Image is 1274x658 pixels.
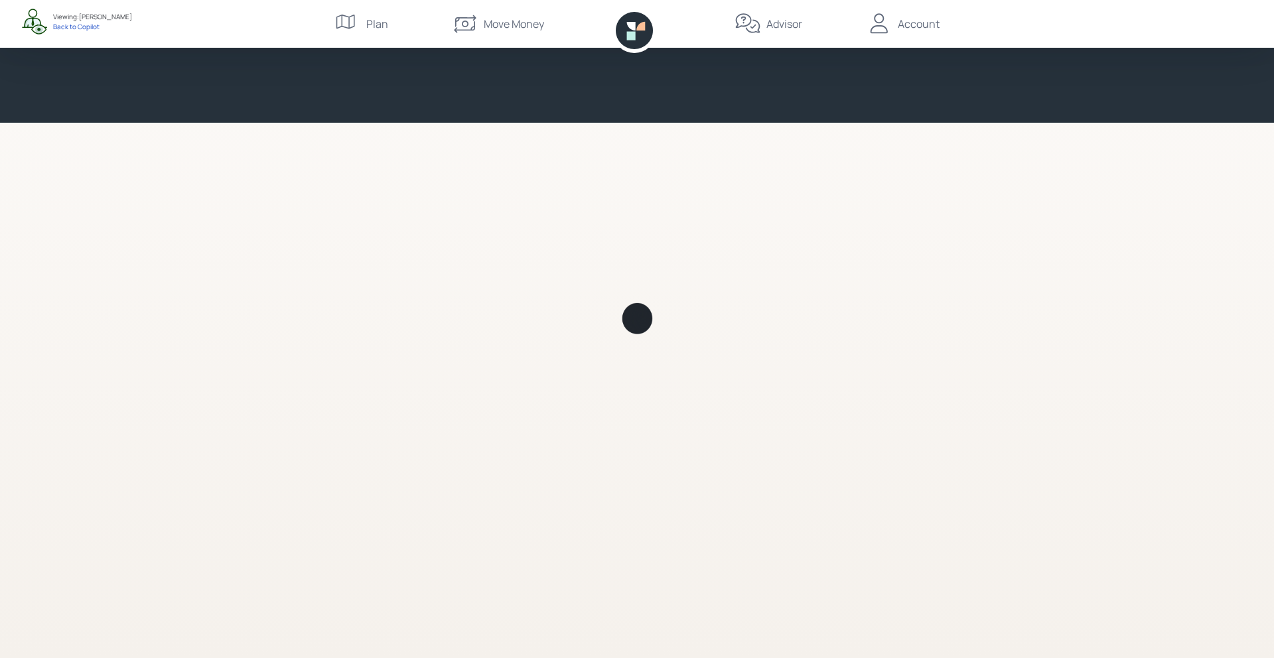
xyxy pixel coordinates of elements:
img: Retirable loading [621,302,653,334]
div: Advisor [766,16,802,32]
div: Plan [366,16,388,32]
div: Viewing: [PERSON_NAME] [53,12,132,22]
div: Back to Copilot [53,22,132,31]
div: Account [898,16,940,32]
div: Move Money [484,16,544,32]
